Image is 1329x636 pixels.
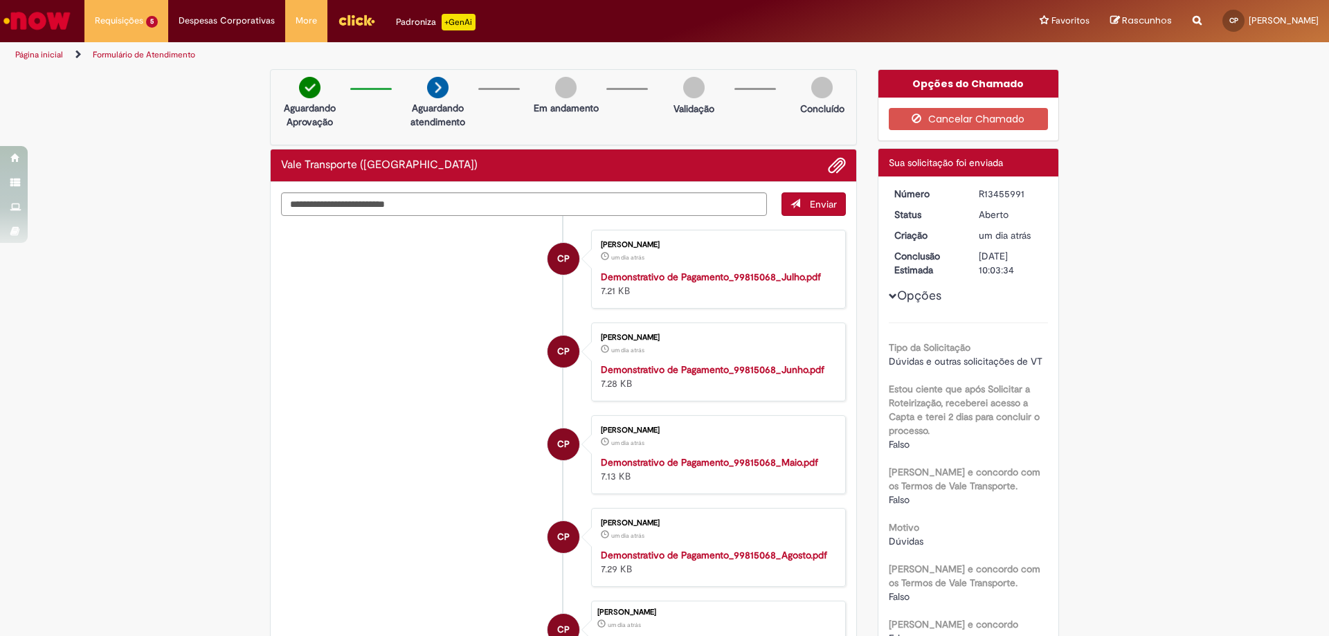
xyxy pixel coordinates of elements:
ul: Trilhas de página [10,42,876,68]
div: Camila Domingues Dos Santos Pereira [548,521,579,553]
span: Falso [889,590,910,603]
a: Demonstrativo de Pagamento_99815068_Maio.pdf [601,456,818,469]
dt: Conclusão Estimada [884,249,969,277]
time: 28/08/2025 09:00:01 [611,253,644,262]
span: 5 [146,16,158,28]
span: um dia atrás [611,531,644,540]
button: Cancelar Chamado [889,108,1049,130]
a: Formulário de Atendimento [93,49,195,60]
span: Dúvidas e outras solicitações de VT [889,355,1042,367]
div: R13455991 [979,187,1043,201]
span: [PERSON_NAME] [1249,15,1319,26]
span: CP [557,520,570,554]
b: [PERSON_NAME] e concordo [889,618,1018,630]
div: [PERSON_NAME] [597,608,838,617]
a: Demonstrativo de Pagamento_99815068_Agosto.pdf [601,549,827,561]
span: Despesas Corporativas [179,14,275,28]
img: img-circle-grey.png [555,77,577,98]
button: Enviar [781,192,846,216]
b: Motivo [889,521,919,534]
div: Aberto [979,208,1043,221]
span: um dia atrás [611,253,644,262]
span: Falso [889,493,910,506]
img: click_logo_yellow_360x200.png [338,10,375,30]
div: 7.29 KB [601,548,831,576]
a: Demonstrativo de Pagamento_99815068_Junho.pdf [601,363,824,376]
div: [PERSON_NAME] [601,241,831,249]
dt: Status [884,208,969,221]
textarea: Digite sua mensagem aqui... [281,192,767,216]
button: Adicionar anexos [828,156,846,174]
div: Padroniza [396,14,476,30]
span: um dia atrás [611,346,644,354]
span: Favoritos [1051,14,1090,28]
span: um dia atrás [611,439,644,447]
b: [PERSON_NAME] e concordo com os Termos de Vale Transporte. [889,563,1040,589]
span: CP [557,428,570,461]
div: 28/08/2025 09:03:29 [979,228,1043,242]
img: img-circle-grey.png [683,77,705,98]
a: Demonstrativo de Pagamento_99815068_Julho.pdf [601,271,821,283]
div: Camila Domingues Dos Santos Pereira [548,336,579,367]
div: 7.21 KB [601,270,831,298]
img: check-circle-green.png [299,77,320,98]
span: um dia atrás [608,621,641,629]
div: [PERSON_NAME] [601,334,831,342]
span: CP [557,335,570,368]
p: Concluído [800,102,844,116]
p: Validação [673,102,714,116]
time: 28/08/2025 09:03:29 [979,229,1031,242]
div: [PERSON_NAME] [601,426,831,435]
div: Opções do Chamado [878,70,1059,98]
p: +GenAi [442,14,476,30]
span: More [296,14,317,28]
span: Enviar [810,198,837,210]
p: Aguardando atendimento [404,101,471,129]
span: um dia atrás [979,229,1031,242]
img: img-circle-grey.png [811,77,833,98]
div: [DATE] 10:03:34 [979,249,1043,277]
img: ServiceNow [1,7,73,35]
b: Estou ciente que após Solicitar a Roteirização, receberei acesso a Capta e terei 2 dias para conc... [889,383,1040,437]
div: 7.13 KB [601,455,831,483]
span: Sua solicitação foi enviada [889,156,1003,169]
p: Em andamento [534,101,599,115]
div: [PERSON_NAME] [601,519,831,527]
div: Camila Domingues Dos Santos Pereira [548,243,579,275]
h2: Vale Transporte (VT) Histórico de tíquete [281,159,478,172]
time: 28/08/2025 09:00:01 [611,439,644,447]
div: 7.28 KB [601,363,831,390]
span: Falso [889,438,910,451]
b: [PERSON_NAME] e concordo com os Termos de Vale Transporte. [889,466,1040,492]
b: Tipo da Solicitação [889,341,970,354]
span: CP [557,242,570,275]
span: Rascunhos [1122,14,1172,27]
time: 28/08/2025 09:03:29 [608,621,641,629]
dt: Número [884,187,969,201]
img: arrow-next.png [427,77,449,98]
p: Aguardando Aprovação [276,101,343,129]
div: Camila Domingues Dos Santos Pereira [548,428,579,460]
time: 28/08/2025 09:00:01 [611,346,644,354]
a: Página inicial [15,49,63,60]
dt: Criação [884,228,969,242]
span: Requisições [95,14,143,28]
a: Rascunhos [1110,15,1172,28]
span: Dúvidas [889,535,923,547]
time: 28/08/2025 09:00:01 [611,531,644,540]
span: CP [1229,16,1238,25]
